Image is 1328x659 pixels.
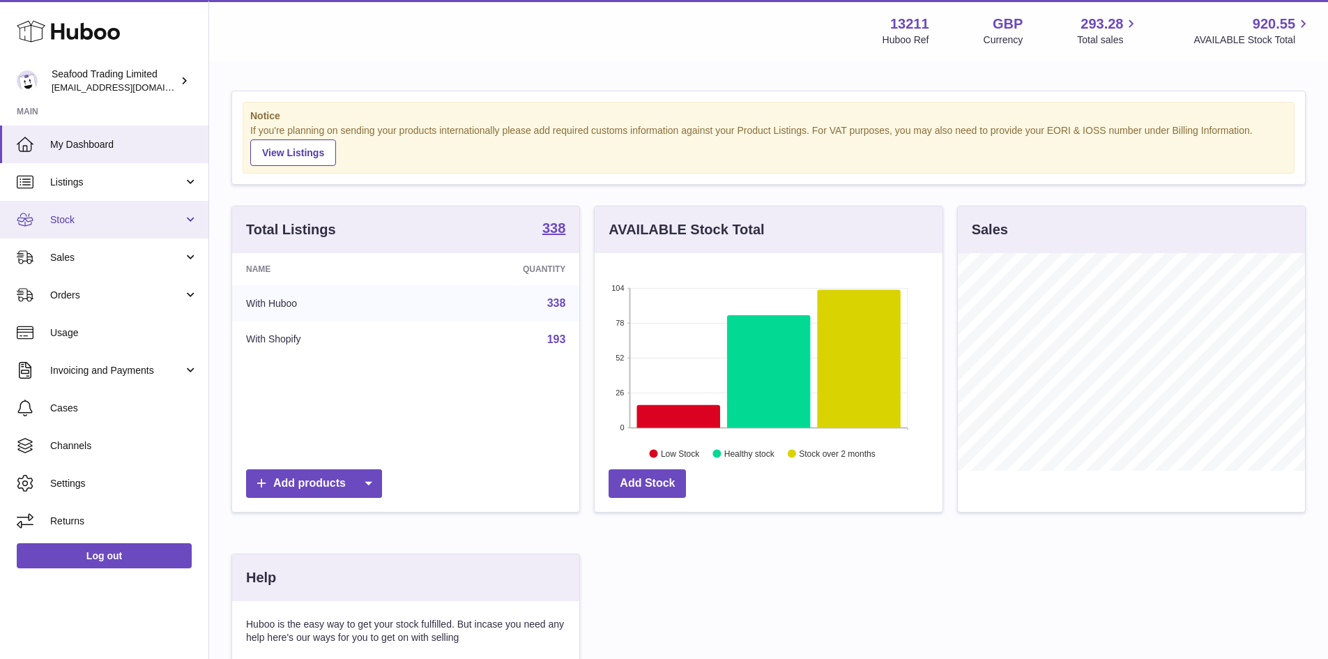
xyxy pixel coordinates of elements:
[1077,15,1139,47] a: 293.28 Total sales
[50,289,183,302] span: Orders
[616,354,625,362] text: 52
[246,568,276,587] h3: Help
[50,515,198,528] span: Returns
[52,82,205,93] span: [EMAIL_ADDRESS][DOMAIN_NAME]
[984,33,1023,47] div: Currency
[542,221,565,235] strong: 338
[972,220,1008,239] h3: Sales
[250,139,336,166] a: View Listings
[50,213,183,227] span: Stock
[232,285,420,321] td: With Huboo
[547,297,566,309] a: 338
[724,448,775,458] text: Healthy stock
[420,253,580,285] th: Quantity
[547,333,566,345] a: 193
[616,319,625,327] text: 78
[609,220,764,239] h3: AVAILABLE Stock Total
[50,251,183,264] span: Sales
[609,469,686,498] a: Add Stock
[1193,15,1311,47] a: 920.55 AVAILABLE Stock Total
[17,70,38,91] img: online@rickstein.com
[542,221,565,238] a: 338
[611,284,624,292] text: 104
[1081,15,1123,33] span: 293.28
[50,326,198,340] span: Usage
[661,448,700,458] text: Low Stock
[250,109,1287,123] strong: Notice
[1077,33,1139,47] span: Total sales
[890,15,929,33] strong: 13211
[883,33,929,47] div: Huboo Ref
[250,124,1287,166] div: If you're planning on sending your products internationally please add required customs informati...
[232,321,420,358] td: With Shopify
[50,364,183,377] span: Invoicing and Payments
[1253,15,1295,33] span: 920.55
[50,402,198,415] span: Cases
[50,477,198,490] span: Settings
[50,138,198,151] span: My Dashboard
[50,439,198,453] span: Channels
[246,618,565,644] p: Huboo is the easy way to get your stock fulfilled. But incase you need any help here's our ways f...
[246,220,336,239] h3: Total Listings
[246,469,382,498] a: Add products
[1193,33,1311,47] span: AVAILABLE Stock Total
[616,388,625,397] text: 26
[52,68,177,94] div: Seafood Trading Limited
[620,423,625,432] text: 0
[800,448,876,458] text: Stock over 2 months
[232,253,420,285] th: Name
[993,15,1023,33] strong: GBP
[50,176,183,189] span: Listings
[17,543,192,568] a: Log out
